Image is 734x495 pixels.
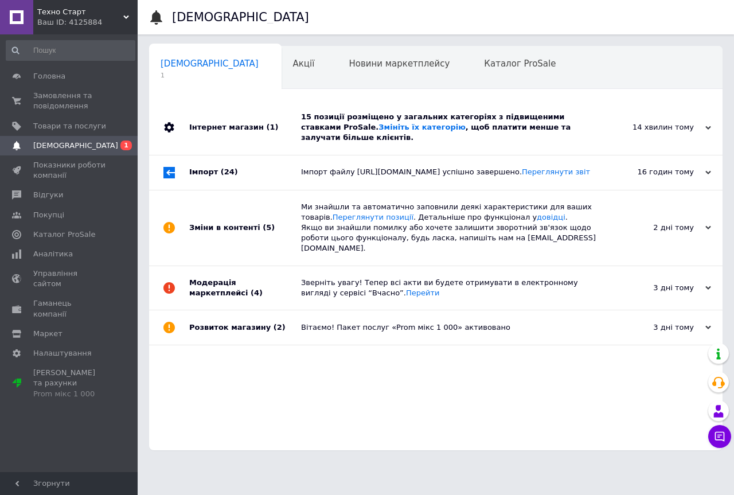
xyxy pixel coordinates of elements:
[120,141,132,150] span: 1
[293,59,315,69] span: Акції
[189,310,301,345] div: Розвиток магазину
[33,91,106,111] span: Замовлення та повідомлення
[301,278,596,298] div: Зверніть увагу! Тепер всі акти ви будете отримувати в електронному вигляді у сервісі “Вчасно”.
[263,223,275,232] span: (5)
[596,167,711,177] div: 16 годин тому
[596,122,711,132] div: 14 хвилин тому
[37,7,123,17] span: Техно Старт
[33,190,63,200] span: Відгуки
[189,266,301,310] div: Модерація маркетплейсі
[251,289,263,297] span: (4)
[189,190,301,266] div: Зміни в контенті
[349,59,450,69] span: Новини маркетплейсу
[161,71,259,80] span: 1
[33,348,92,358] span: Налаштування
[266,123,278,131] span: (1)
[33,389,106,399] div: Prom мікс 1 000
[708,425,731,448] button: Чат з покупцем
[161,59,259,69] span: [DEMOGRAPHIC_DATA]
[301,322,596,333] div: Вітаємо! Пакет послуг «Prom мікс 1 000» активовано
[189,100,301,155] div: Інтернет магазин
[189,155,301,190] div: Імпорт
[6,40,135,61] input: Пошук
[33,329,63,339] span: Маркет
[522,167,590,176] a: Переглянути звіт
[537,213,565,221] a: довідці
[33,121,106,131] span: Товари та послуги
[596,283,711,293] div: 3 дні тому
[596,322,711,333] div: 3 дні тому
[33,71,65,81] span: Головна
[484,59,556,69] span: Каталог ProSale
[301,202,596,254] div: Ми знайшли та автоматично заповнили деякі характеристики для ваших товарів. . Детальніше про функ...
[33,160,106,181] span: Показники роботи компанії
[33,210,64,220] span: Покупці
[172,10,309,24] h1: [DEMOGRAPHIC_DATA]
[33,249,73,259] span: Аналітика
[221,167,238,176] span: (24)
[33,268,106,289] span: Управління сайтом
[33,141,118,151] span: [DEMOGRAPHIC_DATA]
[33,229,95,240] span: Каталог ProSale
[274,323,286,332] span: (2)
[378,123,465,131] a: Змініть їх категорію
[33,368,106,399] span: [PERSON_NAME] та рахунки
[33,298,106,319] span: Гаманець компанії
[37,17,138,28] div: Ваш ID: 4125884
[301,112,596,143] div: 15 позиції розміщено у загальних категоріях з підвищеними ставками ProSale. , щоб платити менше т...
[596,223,711,233] div: 2 дні тому
[406,289,440,297] a: Перейти
[301,167,596,177] div: Імпорт файлу [URL][DOMAIN_NAME] успішно завершено.
[333,213,413,221] a: Переглянути позиції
